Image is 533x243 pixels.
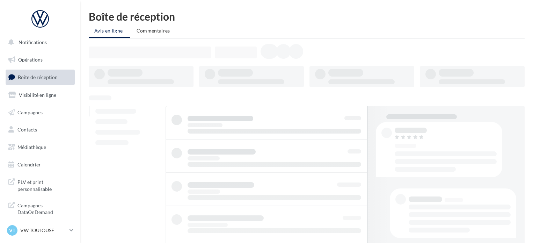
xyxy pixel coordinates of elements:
span: Campagnes DataOnDemand [17,201,72,216]
span: Commentaires [137,28,170,34]
span: Notifications [19,39,47,45]
button: Notifications [4,35,73,50]
a: Visibilité en ligne [4,88,76,102]
a: Opérations [4,52,76,67]
a: Boîte de réception [4,70,76,85]
span: VT [9,227,15,234]
span: Opérations [18,57,43,63]
a: Médiathèque [4,140,76,155]
p: VW TOULOUSE [20,227,67,234]
a: Contacts [4,122,76,137]
a: VT VW TOULOUSE [6,224,75,237]
span: Médiathèque [17,144,46,150]
a: PLV et print personnalisable [4,174,76,195]
span: PLV et print personnalisable [17,177,72,192]
span: Boîte de réception [18,74,58,80]
span: Calendrier [17,162,41,167]
span: Visibilité en ligne [19,92,56,98]
span: Campagnes [17,109,43,115]
div: Boîte de réception [89,11,525,22]
a: Campagnes [4,105,76,120]
a: Calendrier [4,157,76,172]
a: Campagnes DataOnDemand [4,198,76,219]
span: Contacts [17,127,37,133]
